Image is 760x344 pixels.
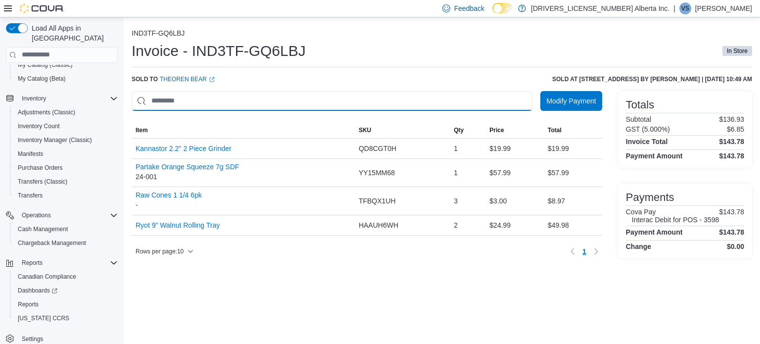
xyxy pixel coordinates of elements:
button: Ryot 9" Walnut Rolling Tray [136,221,220,229]
button: Reports [10,297,122,311]
span: Reports [18,300,39,308]
span: TFBQX1UH [359,195,396,207]
button: Item [132,122,355,138]
a: Cash Management [14,223,72,235]
button: Purchase Orders [10,161,122,175]
div: $49.98 [544,215,602,235]
a: Chargeback Management [14,237,90,249]
div: 24-001 [136,163,239,183]
a: Adjustments (Classic) [14,106,79,118]
span: Operations [18,209,118,221]
div: - [136,191,202,211]
span: Price [489,126,504,134]
button: Chargeback Management [10,236,122,250]
div: $19.99 [544,139,602,158]
p: [DRIVERS_LICENSE_NUMBER] Alberta Inc. [531,2,669,14]
h6: Interac Debit for POS - 3598 [632,216,719,224]
h6: GST (5.000%) [626,125,670,133]
span: My Catalog (Classic) [18,61,73,69]
div: Victor Sandoval Ortiz [679,2,691,14]
input: Dark Mode [492,3,513,13]
span: Operations [22,211,51,219]
h6: Subtotal [626,115,651,123]
span: Dark Mode [492,13,493,14]
div: 1 [450,163,485,183]
h4: Change [626,243,651,250]
a: My Catalog (Classic) [14,59,77,71]
a: Dashboards [14,285,61,296]
button: My Catalog (Beta) [10,72,122,86]
span: Manifests [18,150,43,158]
button: My Catalog (Classic) [10,58,122,72]
a: Dashboards [10,284,122,297]
button: Raw Cones 1 1/4 6pk [136,191,202,199]
div: 3 [450,191,485,211]
svg: External link [209,77,215,83]
span: QD8CGT0H [359,143,396,154]
span: Purchase Orders [18,164,63,172]
span: Adjustments (Classic) [14,106,118,118]
button: Kannastor 2.2'' 2 Piece Grinder [136,145,232,152]
p: $136.93 [719,115,744,123]
button: Modify Payment [540,91,602,111]
h4: Payment Amount [626,228,683,236]
a: Canadian Compliance [14,271,80,283]
h6: Sold at [STREET_ADDRESS] by [PERSON_NAME] | [DATE] 10:49 AM [552,75,752,83]
h3: Totals [626,99,654,111]
span: Settings [22,335,43,343]
span: Dashboards [14,285,118,296]
span: Transfers (Classic) [14,176,118,188]
span: Reports [14,298,118,310]
button: Inventory Count [10,119,122,133]
a: Transfers [14,190,47,201]
span: Reports [18,257,118,269]
h4: Invoice Total [626,138,668,146]
span: Chargeback Management [18,239,86,247]
span: SKU [359,126,371,134]
span: [US_STATE] CCRS [18,314,69,322]
div: $8.97 [544,191,602,211]
span: Item [136,126,148,134]
a: Manifests [14,148,47,160]
button: Inventory Manager (Classic) [10,133,122,147]
div: $24.99 [485,215,544,235]
span: My Catalog (Classic) [14,59,118,71]
button: Rows per page:10 [132,246,197,257]
button: SKU [355,122,450,138]
button: Previous page [567,246,578,257]
span: Washington CCRS [14,312,118,324]
button: Manifests [10,147,122,161]
h4: Payment Amount [626,152,683,160]
button: Reports [2,256,122,270]
a: Inventory Manager (Classic) [14,134,96,146]
p: $143.78 [719,208,744,224]
a: Inventory Count [14,120,64,132]
button: Operations [18,209,55,221]
span: Cash Management [18,225,68,233]
span: Inventory Count [14,120,118,132]
span: Cash Management [14,223,118,235]
button: Inventory [2,92,122,105]
input: This is a search bar. As you type, the results lower in the page will automatically filter. [132,91,532,111]
span: Modify Payment [546,96,596,106]
h4: $143.78 [719,138,744,146]
span: Load All Apps in [GEOGRAPHIC_DATA] [28,23,118,43]
nav: An example of EuiBreadcrumbs [132,29,752,39]
p: $6.85 [727,125,744,133]
h4: $143.78 [719,228,744,236]
span: Transfers [14,190,118,201]
button: Price [485,122,544,138]
a: Purchase Orders [14,162,67,174]
h3: Payments [626,192,674,203]
span: Inventory Manager (Classic) [18,136,92,144]
div: 2 [450,215,485,235]
span: Manifests [14,148,118,160]
button: Reports [18,257,47,269]
h4: $0.00 [727,243,744,250]
a: My Catalog (Beta) [14,73,70,85]
span: Canadian Compliance [14,271,118,283]
span: Feedback [454,3,484,13]
span: Reports [22,259,43,267]
div: 1 [450,139,485,158]
h4: $143.78 [719,152,744,160]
